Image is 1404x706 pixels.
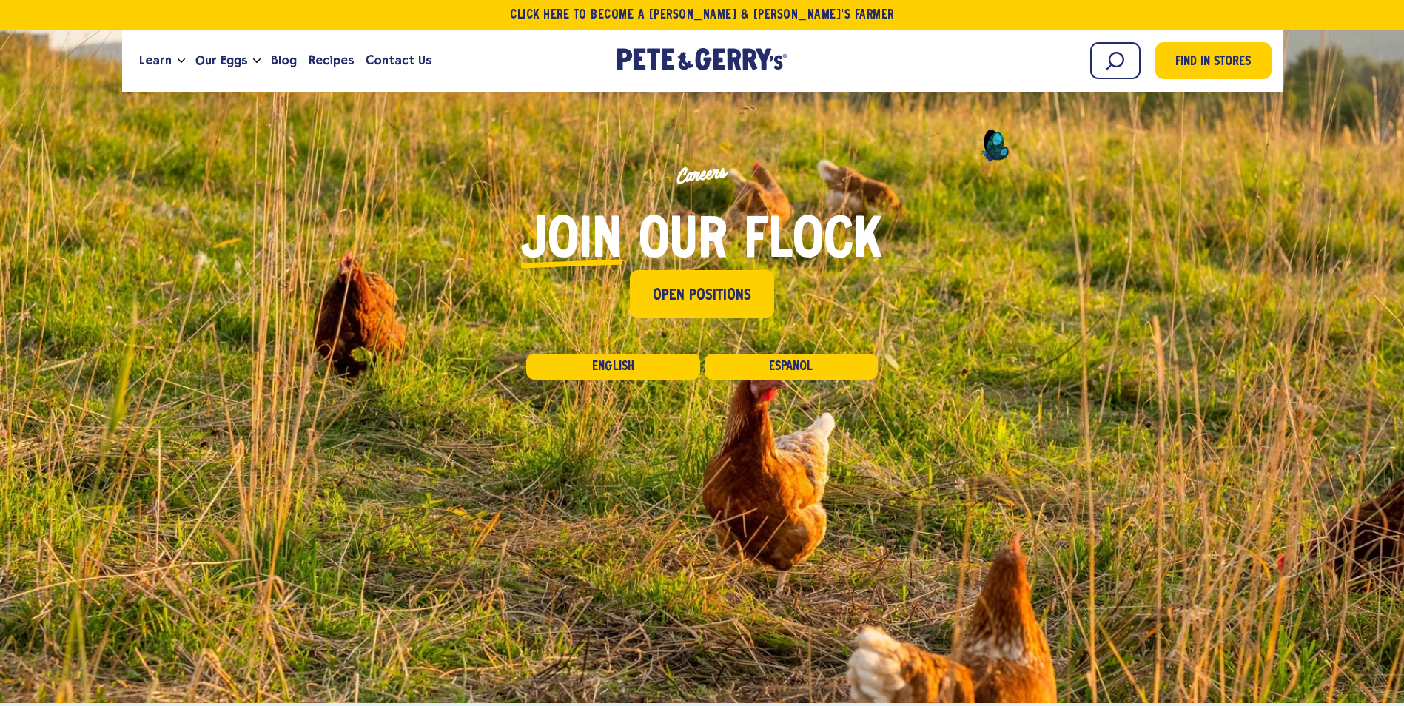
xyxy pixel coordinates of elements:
button: Open the dropdown menu for Our Eggs [253,58,261,64]
span: Join [521,215,622,270]
span: Learn [139,51,172,70]
a: Learn [133,41,178,81]
span: Recipes [309,51,354,70]
span: Find in Stores [1175,53,1251,73]
span: Contact Us [366,51,431,70]
a: Blog [265,41,303,81]
a: Contact Us [360,41,437,81]
a: Recipes [303,41,360,81]
span: Our Eggs [195,51,247,70]
span: Blog [271,51,297,70]
span: our [639,215,728,270]
a: Español [705,354,878,380]
a: Our Eggs [189,41,253,81]
span: flock [744,215,882,270]
a: Find in Stores [1155,42,1272,79]
input: Search [1090,42,1141,79]
a: English [526,354,699,380]
button: Open the dropdown menu for Learn [178,58,185,64]
p: Careers [119,103,1285,246]
span: Open Positions [653,284,751,307]
a: Open Positions [630,270,774,318]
